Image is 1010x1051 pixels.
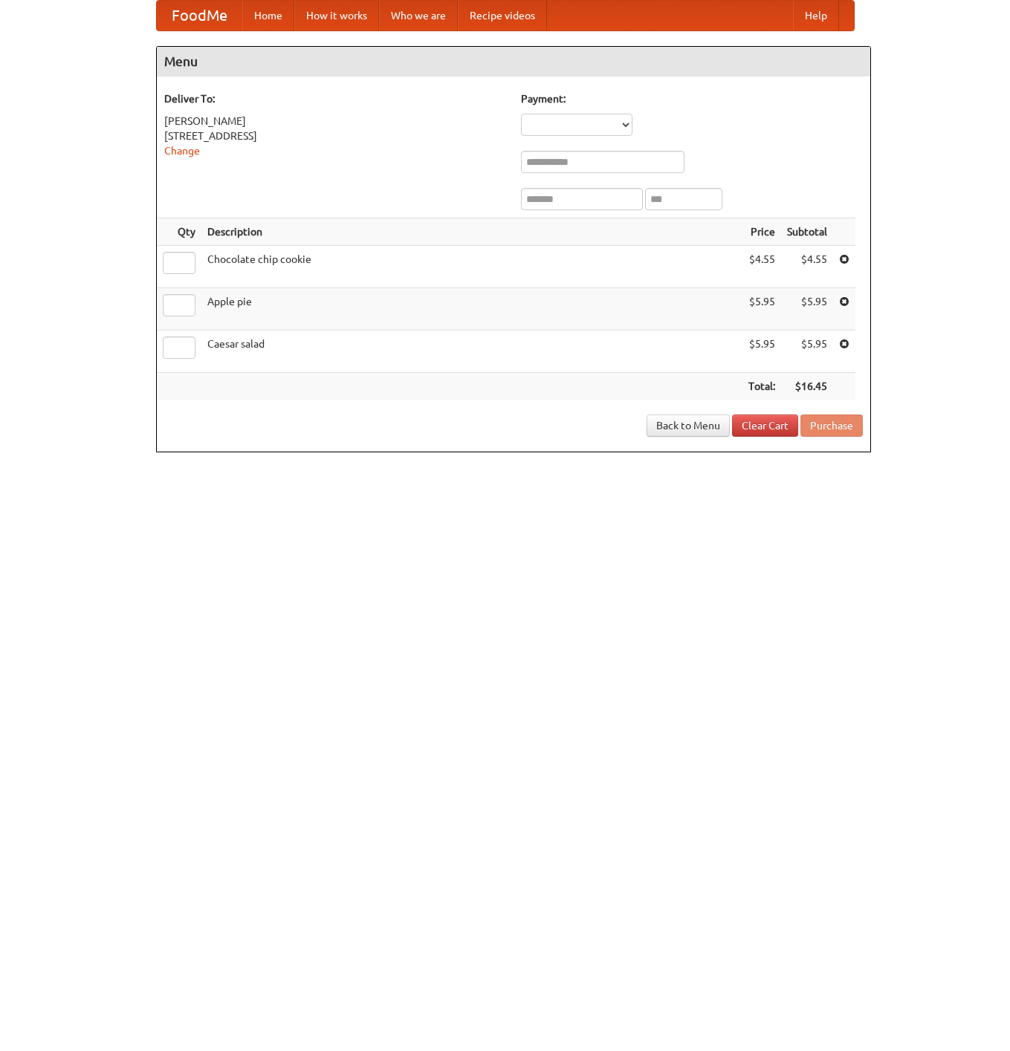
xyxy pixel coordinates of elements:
[164,145,200,157] a: Change
[294,1,379,30] a: How it works
[647,414,730,437] a: Back to Menu
[800,414,863,437] button: Purchase
[242,1,294,30] a: Home
[742,373,781,400] th: Total:
[157,1,242,30] a: FoodMe
[521,91,863,106] h5: Payment:
[781,373,833,400] th: $16.45
[781,288,833,331] td: $5.95
[201,246,742,288] td: Chocolate chip cookie
[742,288,781,331] td: $5.95
[201,288,742,331] td: Apple pie
[201,331,742,373] td: Caesar salad
[164,128,506,143] div: [STREET_ADDRESS]
[201,218,742,246] th: Description
[781,218,833,246] th: Subtotal
[742,331,781,373] td: $5.95
[742,246,781,288] td: $4.55
[164,114,506,128] div: [PERSON_NAME]
[379,1,458,30] a: Who we are
[793,1,839,30] a: Help
[157,218,201,246] th: Qty
[157,47,870,77] h4: Menu
[781,246,833,288] td: $4.55
[164,91,506,106] h5: Deliver To:
[742,218,781,246] th: Price
[458,1,547,30] a: Recipe videos
[781,331,833,373] td: $5.95
[732,414,798,437] a: Clear Cart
